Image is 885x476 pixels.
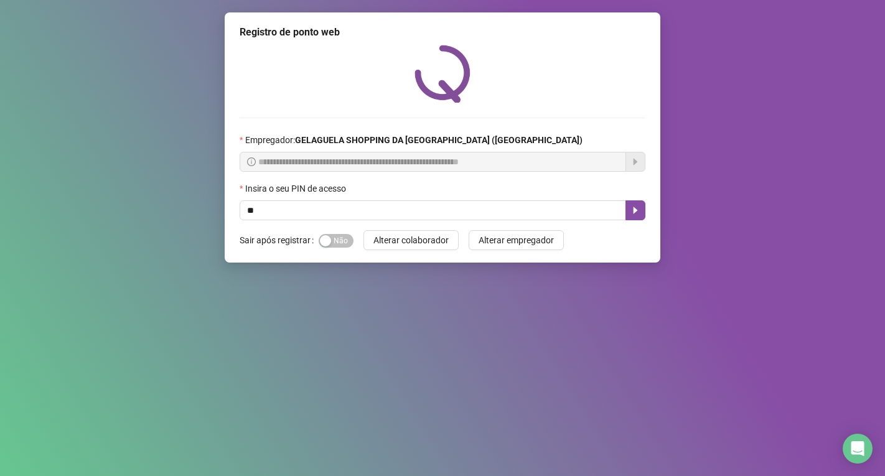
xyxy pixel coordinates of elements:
[479,233,554,247] span: Alterar empregador
[469,230,564,250] button: Alterar empregador
[414,45,471,103] img: QRPoint
[373,233,449,247] span: Alterar colaborador
[363,230,459,250] button: Alterar colaborador
[247,157,256,166] span: info-circle
[630,205,640,215] span: caret-right
[240,182,354,195] label: Insira o seu PIN de acesso
[240,25,645,40] div: Registro de ponto web
[240,230,319,250] label: Sair após registrar
[843,434,873,464] div: Open Intercom Messenger
[245,133,583,147] span: Empregador :
[295,135,583,145] strong: GELAGUELA SHOPPING DA [GEOGRAPHIC_DATA] ([GEOGRAPHIC_DATA])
